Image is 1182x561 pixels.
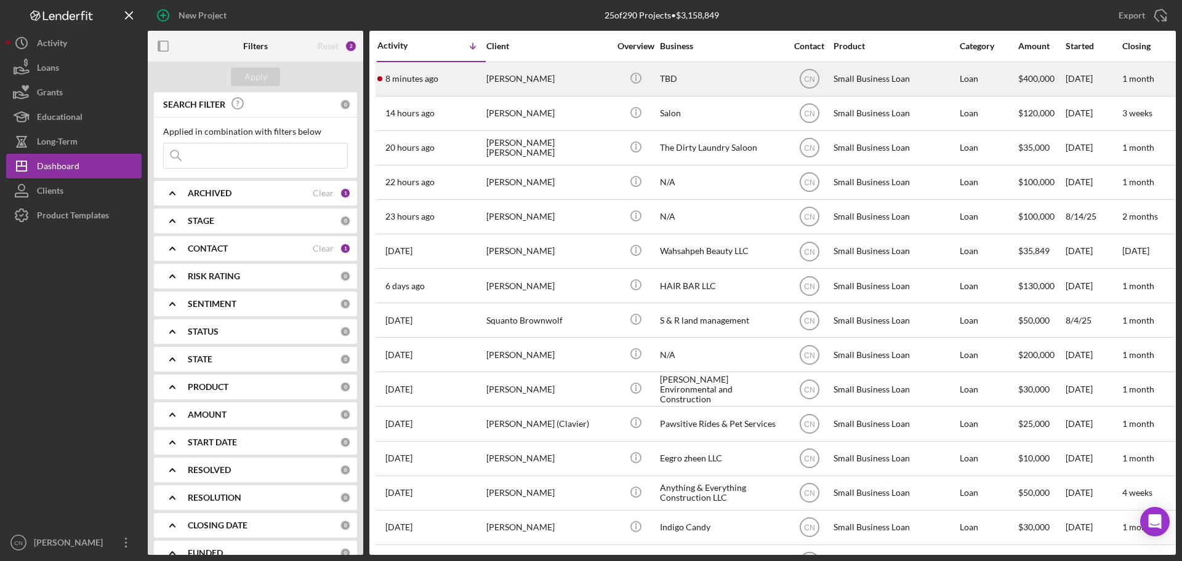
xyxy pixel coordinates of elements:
div: 0 [340,354,351,365]
div: 0 [340,215,351,226]
b: STATUS [188,327,219,336]
text: CN [804,351,814,359]
text: CN [804,420,814,429]
div: Small Business Loan [834,373,957,405]
div: Overview [613,41,659,51]
time: 2025-08-13 17:34 [385,177,435,187]
div: Activity [377,41,432,50]
text: CN [14,539,23,546]
div: Anything & Everything Construction LLC [660,477,783,509]
div: 0 [340,326,351,337]
div: 25 of 290 Projects • $3,158,849 [605,10,719,20]
time: 2025-07-30 20:36 [385,453,412,463]
button: Educational [6,105,142,129]
div: [PERSON_NAME] [486,63,609,95]
div: Product [834,41,957,51]
div: 8/4/25 [1066,304,1121,336]
time: 1 month [1122,349,1154,360]
div: Reset [318,41,339,51]
time: 2025-08-03 05:01 [385,350,412,360]
div: [DATE] [1066,132,1121,164]
div: [DATE] [1066,97,1121,130]
div: $400,000 [1018,63,1064,95]
div: $30,000 [1018,511,1064,544]
div: Clear [313,244,334,253]
div: Clear [313,188,334,198]
div: HAIR BAR LLC [660,269,783,302]
time: 2025-07-29 20:10 [385,522,412,532]
div: Small Business Loan [834,442,957,475]
div: Small Business Loan [834,235,957,268]
div: Loan [960,511,1017,544]
div: Wahsahpeh Beauty LLC [660,235,783,268]
button: Export [1106,3,1176,28]
div: 0 [340,520,351,531]
div: N/A [660,201,783,233]
div: Business [660,41,783,51]
div: Category [960,41,1017,51]
div: S & R land management [660,304,783,336]
time: 1 month [1122,522,1154,532]
div: $130,000 [1018,269,1064,302]
div: TBD [660,63,783,95]
time: 2025-08-14 15:32 [385,74,438,84]
time: 2025-07-30 22:45 [385,419,412,429]
div: Loan [960,235,1017,268]
time: 1 month [1122,453,1154,463]
div: 2 [345,40,357,52]
div: Long-Term [37,129,78,157]
b: CLOSING DATE [188,520,247,530]
a: Activity [6,31,142,55]
div: Small Business Loan [834,132,957,164]
text: CN [804,489,814,498]
button: Apply [231,68,280,86]
button: CN[PERSON_NAME] [6,530,142,555]
b: RESOLUTION [188,493,241,503]
time: 2025-08-01 14:07 [385,384,412,394]
div: $35,000 [1018,132,1064,164]
b: SEARCH FILTER [163,100,225,109]
div: Loan [960,304,1017,336]
div: [PERSON_NAME] [486,477,609,509]
button: Grants [6,80,142,105]
text: CN [804,178,814,187]
div: 1 [340,243,351,254]
button: Dashboard [6,154,142,178]
b: CONTACT [188,244,228,253]
b: ARCHIVED [188,188,231,198]
button: Loans [6,55,142,80]
text: CN [804,316,814,325]
div: $25,000 [1018,407,1064,440]
div: Dashboard [37,154,79,181]
time: 3 weeks [1122,108,1152,118]
button: Product Templates [6,203,142,228]
div: [PERSON_NAME] [486,97,609,130]
div: 8/14/25 [1066,201,1121,233]
div: [PERSON_NAME] [486,269,609,302]
b: STATE [188,354,212,364]
a: Long-Term [6,129,142,154]
time: 4 weeks [1122,487,1152,498]
div: Clients [37,178,63,206]
div: Small Business Loan [834,269,957,302]
time: 1 month [1122,177,1154,187]
div: [PERSON_NAME] [486,373,609,405]
div: Loan [960,97,1017,130]
b: SENTIMENT [188,299,236,309]
button: Clients [6,178,142,203]
div: Apply [244,68,267,86]
div: Loan [960,166,1017,199]
div: Pawsitive Rides & Pet Services [660,407,783,440]
div: [DATE] [1066,63,1121,95]
div: [PERSON_NAME] [486,235,609,268]
div: [PERSON_NAME] Environmental and Construction [660,373,783,405]
time: 2025-07-30 16:56 [385,488,412,498]
time: 1 month [1122,418,1154,429]
div: [PERSON_NAME] [486,442,609,475]
div: Client [486,41,609,51]
div: Loan [960,269,1017,302]
div: Small Business Loan [834,166,957,199]
b: Filters [243,41,268,51]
